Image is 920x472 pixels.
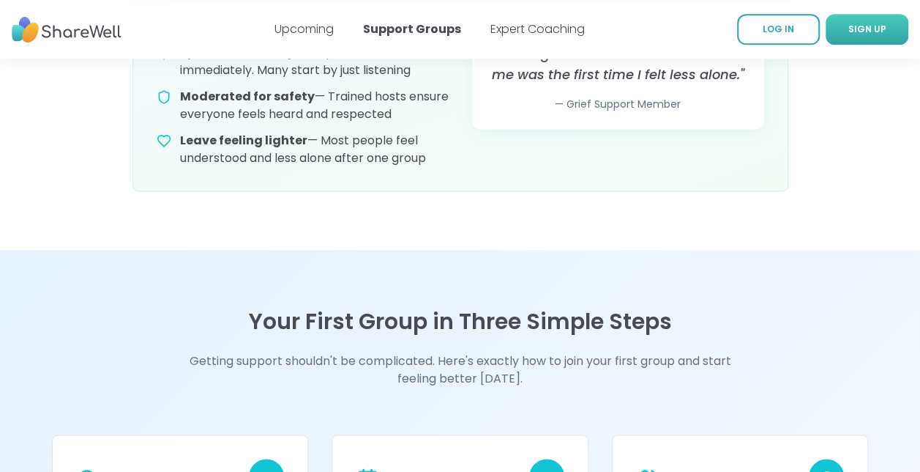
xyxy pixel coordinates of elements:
[12,10,121,50] img: ShareWell Nav Logo
[363,21,461,37] a: Support Groups
[737,14,820,45] a: LOG IN
[180,132,449,167] div: — Most people feel understood and less alone after one group
[180,88,449,123] div: — Trained hosts ensure everyone feels heard and respected
[490,21,585,37] a: Expert Coaching
[180,44,449,79] div: — No pressure to share immediately. Many start by just listening
[52,309,869,335] h3: Your First Group in Three Simple Steps
[490,97,747,111] div: — Grief Support Member
[848,23,886,35] span: SIGN UP
[179,353,741,388] h4: Getting support shouldn't be complicated. Here's exactly how to join your first group and start f...
[763,23,794,35] span: LOG IN
[180,132,307,149] strong: Leave feeling lighter
[180,88,315,105] strong: Moderated for safety
[274,21,334,37] a: Upcoming
[490,44,747,85] blockquote: "Hearing from others who understood me was the first time I felt less alone."
[826,14,908,45] a: SIGN UP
